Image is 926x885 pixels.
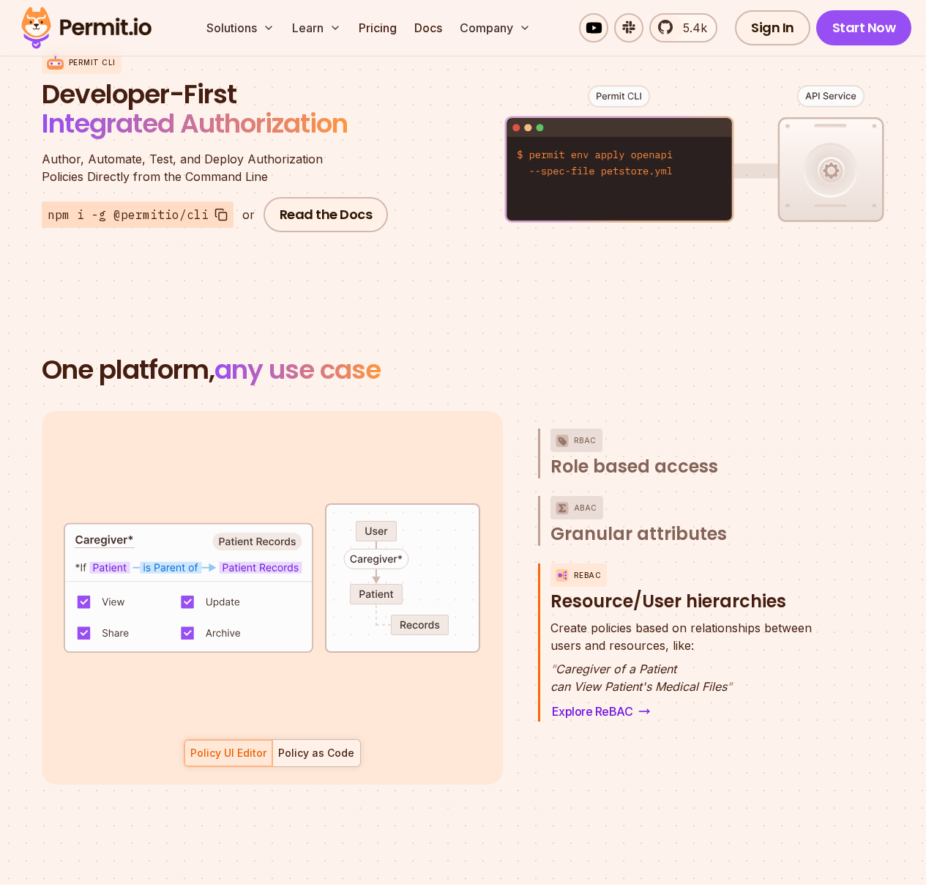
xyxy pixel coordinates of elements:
div: Policy as Code [278,746,354,760]
span: 5.4k [674,19,707,37]
a: Docs [408,13,448,42]
button: Solutions [201,13,280,42]
a: Pricing [353,13,403,42]
button: npm i -g @permitio/cli [42,201,234,228]
div: or [242,206,255,223]
p: Permit CLI [69,57,116,68]
button: RBACRole based access [550,429,824,478]
span: Granular attributes [550,522,727,546]
p: Caregiver of a Patient can View Patient's Medical Files [550,660,812,695]
span: " [727,679,732,694]
span: Create policies based on relationships between [550,619,812,637]
span: Developer-First [42,80,393,109]
h2: One platform, [42,355,885,385]
a: Read the Docs [264,197,389,232]
a: 5.4k [649,13,717,42]
span: " [550,662,556,676]
a: Start Now [816,10,912,45]
button: Policy as Code [272,739,361,767]
span: Role based access [550,455,718,478]
a: Sign In [735,10,810,45]
img: Permit logo [15,3,158,53]
a: Explore ReBAC [550,701,652,722]
span: Author, Automate, Test, and Deploy Authorization [42,150,393,168]
p: Policies Directly from the Command Line [42,150,393,185]
button: Learn [286,13,347,42]
p: ABAC [574,496,597,519]
span: npm i -g @permitio/cli [48,206,209,223]
button: Company [454,13,537,42]
span: any use case [214,351,381,388]
button: ABACGranular attributes [550,496,824,546]
span: Integrated Authorization [42,105,348,142]
p: users and resources, like: [550,619,812,654]
div: ReBACResource/User hierarchies [550,619,824,722]
p: RBAC [574,429,597,452]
